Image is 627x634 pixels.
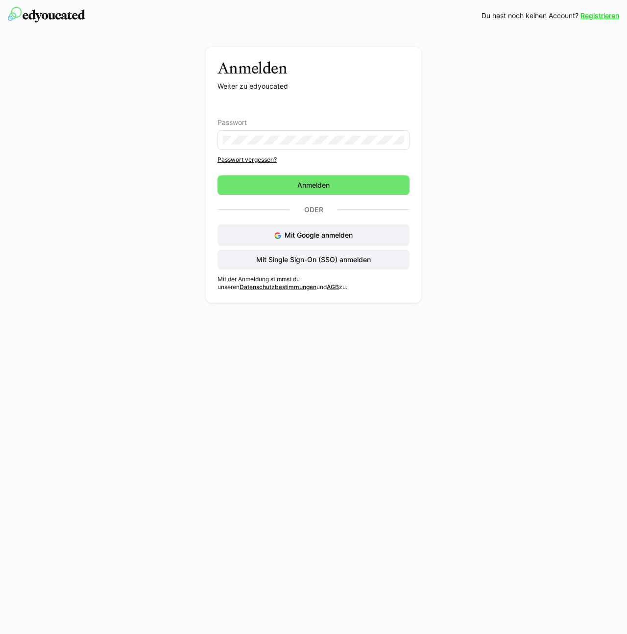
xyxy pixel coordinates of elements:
a: Registrieren [580,11,619,21]
a: Datenschutzbestimmungen [240,283,316,291]
span: Du hast noch keinen Account? [482,11,579,21]
p: Weiter zu edyoucated [217,81,410,91]
p: Oder [289,203,338,217]
button: Mit Single Sign-On (SSO) anmelden [217,250,410,269]
img: edyoucated [8,7,85,23]
span: Passwort [217,119,247,126]
button: Anmelden [217,175,410,195]
h3: Anmelden [217,59,410,77]
span: Mit Single Sign-On (SSO) anmelden [255,255,372,265]
p: Mit der Anmeldung stimmst du unseren und zu. [217,275,410,291]
button: Mit Google anmelden [217,224,410,246]
span: Mit Google anmelden [285,231,353,239]
span: Anmelden [296,180,331,190]
a: Passwort vergessen? [217,156,410,164]
a: AGB [327,283,339,291]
